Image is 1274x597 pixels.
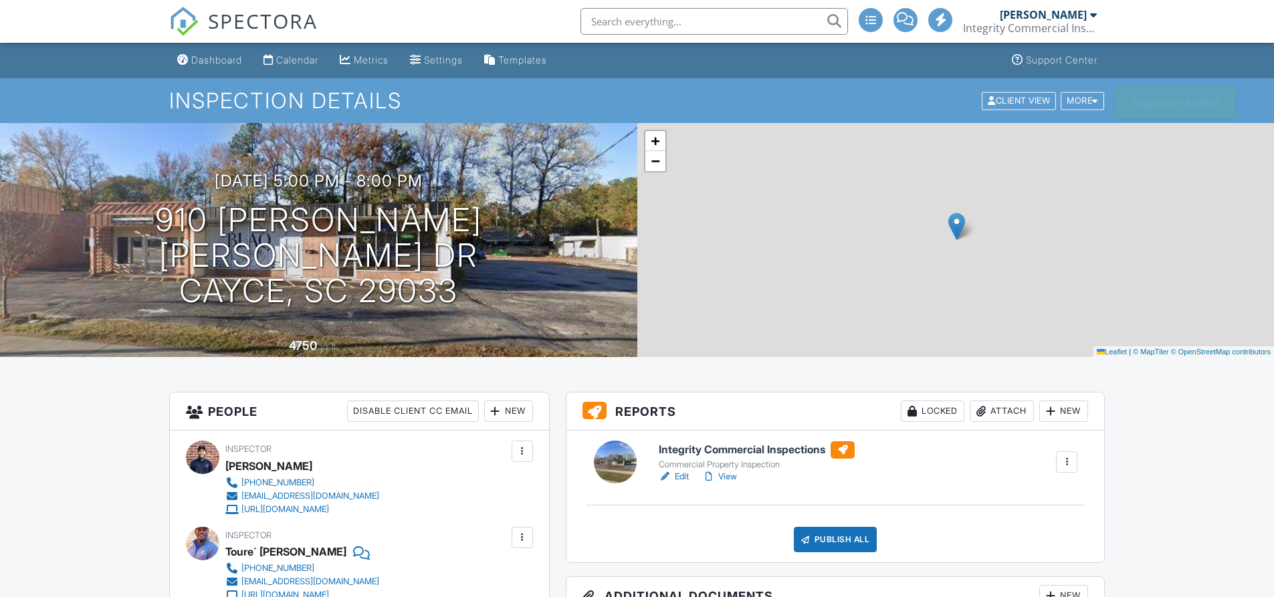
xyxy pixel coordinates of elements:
[1006,48,1103,73] a: Support Center
[276,54,318,66] div: Calendar
[484,400,533,422] div: New
[169,7,199,36] img: The Best Home Inspection Software - Spectora
[241,576,379,587] div: [EMAIL_ADDRESS][DOMAIN_NAME]
[334,48,394,73] a: Metrics
[980,95,1059,105] a: Client View
[1097,348,1127,356] a: Leaflet
[172,48,247,73] a: Dashboard
[241,563,314,574] div: [PHONE_NUMBER]
[963,21,1097,35] div: Integrity Commercial Inspections LLC
[225,476,379,489] a: [PHONE_NUMBER]
[794,527,877,552] div: Publish All
[215,172,423,190] h3: [DATE] 5:00 pm - 8:00 pm
[651,152,659,169] span: −
[948,213,965,240] img: Marker
[225,456,312,476] div: [PERSON_NAME]
[479,48,552,73] a: Templates
[659,470,689,483] a: Edit
[659,441,855,459] h6: Integrity Commercial Inspections
[424,54,463,66] div: Settings
[225,575,379,588] a: [EMAIL_ADDRESS][DOMAIN_NAME]
[970,400,1034,422] div: Attach
[241,491,379,501] div: [EMAIL_ADDRESS][DOMAIN_NAME]
[241,504,329,515] div: [URL][DOMAIN_NAME]
[1171,348,1271,356] a: © OpenStreetMap contributors
[169,89,1105,112] h1: Inspection Details
[659,441,855,471] a: Integrity Commercial Inspections Commercial Property Inspection
[659,459,855,470] div: Commercial Property Inspection
[645,131,665,151] a: Zoom in
[225,542,346,562] div: Toure` [PERSON_NAME]
[1000,8,1087,21] div: [PERSON_NAME]
[1061,92,1104,110] div: More
[982,92,1056,110] div: Client View
[566,392,1105,431] h3: Reports
[1039,400,1088,422] div: New
[170,392,549,431] h3: People
[191,54,242,66] div: Dashboard
[225,444,272,454] span: Inspector
[208,7,318,35] span: SPECTORA
[405,48,468,73] a: Settings
[289,338,317,352] div: 4750
[225,503,379,516] a: [URL][DOMAIN_NAME]
[498,54,547,66] div: Templates
[319,342,338,352] span: sq. ft.
[580,8,848,35] input: Search everything...
[225,530,272,540] span: Inspector
[347,400,479,422] div: Disable Client CC Email
[354,54,389,66] div: Metrics
[651,132,659,149] span: +
[169,18,318,46] a: SPECTORA
[225,489,379,503] a: [EMAIL_ADDRESS][DOMAIN_NAME]
[901,400,964,422] div: Locked
[1026,54,1097,66] div: Support Center
[1116,86,1236,118] div: Inspector Added
[702,470,737,483] a: View
[645,151,665,171] a: Zoom out
[1133,348,1169,356] a: © MapTiler
[258,48,324,73] a: Calendar
[241,477,314,488] div: [PHONE_NUMBER]
[225,562,379,575] a: [PHONE_NUMBER]
[21,203,616,308] h1: 910 [PERSON_NAME] [PERSON_NAME] Dr Cayce, SC 29033
[1129,348,1131,356] span: |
